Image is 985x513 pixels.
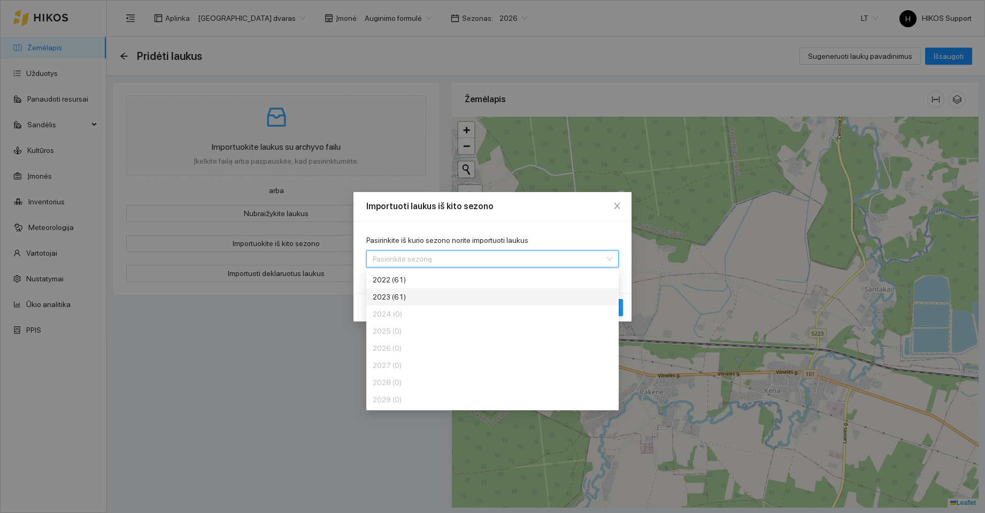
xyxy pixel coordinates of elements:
[366,340,619,357] div: 2026 (0)
[373,308,533,320] div: 2024 (0)
[366,235,528,246] label: Pasirinkite iš kurio sezono norite importuoti laukus
[366,391,619,408] div: 2029 (0)
[373,325,533,337] div: 2025 (0)
[603,192,632,221] button: Close
[373,359,533,371] div: 2027 (0)
[366,271,619,288] div: 2022 (61)
[366,201,619,212] div: Importuoti laukus iš kito sezono
[366,305,619,323] div: 2024 (0)
[366,374,619,391] div: 2028 (0)
[366,323,619,340] div: 2025 (0)
[366,288,619,305] div: 2023 (61)
[373,377,533,388] div: 2028 (0)
[373,394,533,405] div: 2029 (0)
[366,357,619,374] div: 2027 (0)
[373,342,533,354] div: 2026 (0)
[373,291,533,303] div: 2023 (61)
[613,202,621,210] span: close
[373,274,533,286] div: 2022 (61)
